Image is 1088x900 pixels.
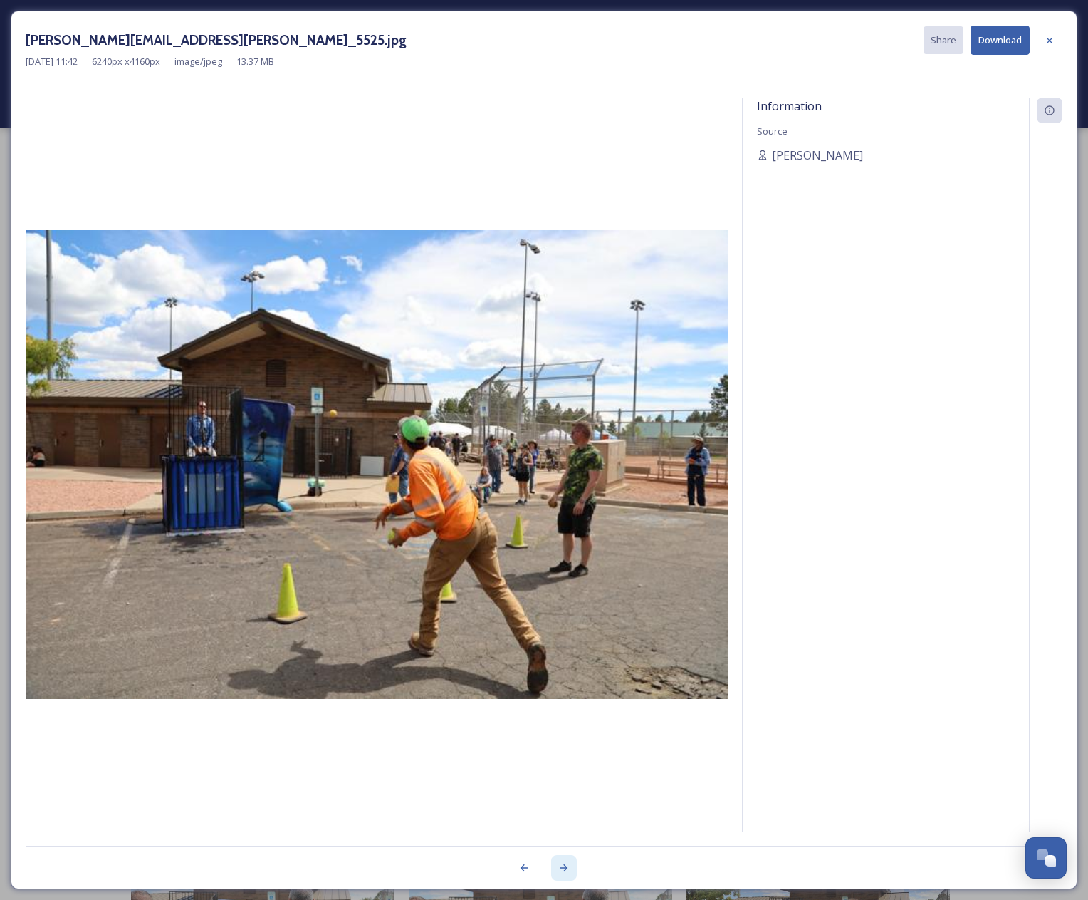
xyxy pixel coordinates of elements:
span: [DATE] 11:42 [26,55,78,68]
button: Share [924,26,963,54]
span: 6240 px x 4160 px [92,55,160,68]
img: e0940c07-99a7-410d-9de8-2fd3399b0ac2.jpg [26,230,728,699]
span: image/jpeg [174,55,222,68]
h3: [PERSON_NAME][EMAIL_ADDRESS][PERSON_NAME]_5525.jpg [26,30,407,51]
span: Source [757,125,788,138]
span: 13.37 MB [236,55,274,68]
span: [PERSON_NAME] [772,147,863,164]
button: Download [971,26,1030,55]
span: Information [757,98,822,114]
button: Open Chat [1025,837,1067,879]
